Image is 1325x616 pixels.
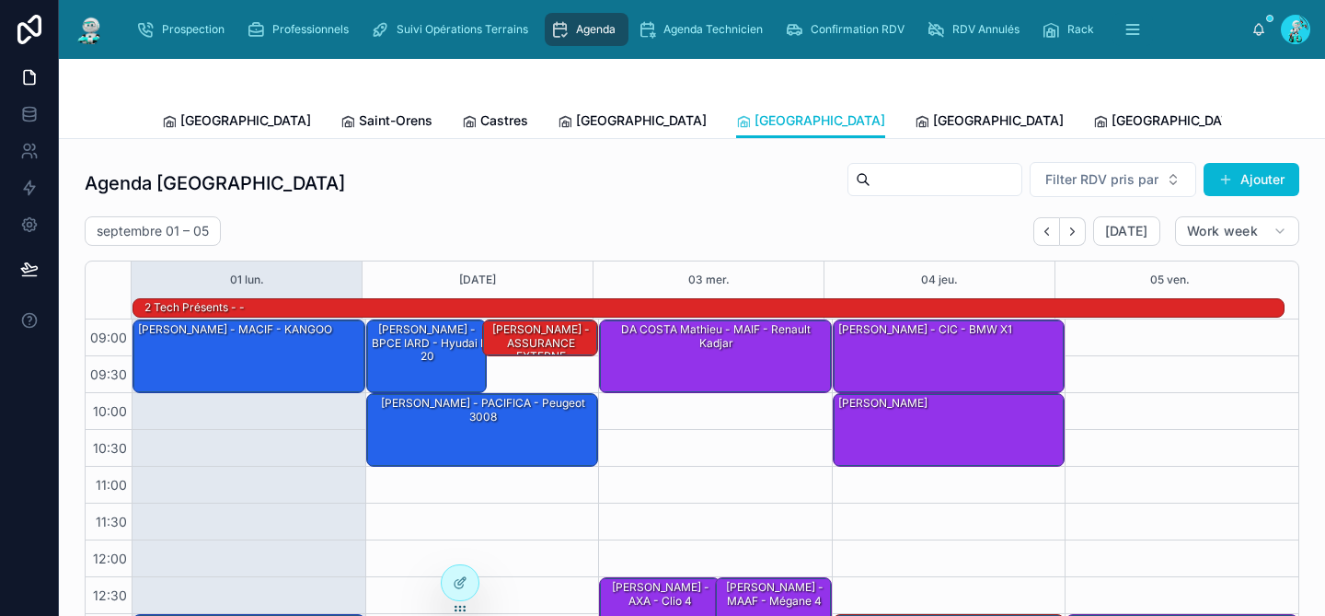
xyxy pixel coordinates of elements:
div: [PERSON_NAME] - ASSURANCE EXTERNE (CONTACT DIRECT) - juke [486,321,596,391]
span: Professionnels [272,22,349,37]
span: 10:00 [88,403,132,419]
a: Agenda [545,13,628,46]
span: 11:00 [91,477,132,493]
span: [GEOGRAPHIC_DATA] [576,111,707,130]
a: [GEOGRAPHIC_DATA] [915,104,1064,141]
h2: septembre 01 – 05 [97,222,209,240]
a: Prospection [131,13,237,46]
a: Confirmation RDV [779,13,917,46]
div: [PERSON_NAME] - BPCE IARD - hyudai i 20 [370,321,485,365]
span: 10:30 [88,440,132,456]
div: 2 Tech présents - - [143,299,247,316]
span: 09:00 [86,330,132,345]
div: [PERSON_NAME] - AXA - Clio 4 [603,579,718,610]
div: DA COSTA Mathieu - MAIF - Renault kadjar [603,321,830,352]
div: [PERSON_NAME] - ASSURANCE EXTERNE (CONTACT DIRECT) - juke [483,320,597,355]
img: App logo [74,15,107,44]
span: [GEOGRAPHIC_DATA] [933,111,1064,130]
span: [GEOGRAPHIC_DATA] [180,111,311,130]
div: [PERSON_NAME] - CIC - BMW x1 [836,321,1014,338]
span: Agenda [576,22,616,37]
span: 12:00 [88,551,132,566]
div: [PERSON_NAME] - CIC - BMW x1 [834,320,1065,392]
a: [GEOGRAPHIC_DATA] [162,104,311,141]
button: Ajouter [1204,163,1299,196]
span: 09:30 [86,366,132,382]
span: [GEOGRAPHIC_DATA] [1112,111,1242,130]
span: [GEOGRAPHIC_DATA] [755,111,885,130]
div: [PERSON_NAME] - MACIF - KANGOO [133,320,364,392]
span: Agenda Technicien [663,22,763,37]
span: Confirmation RDV [811,22,904,37]
button: Select Button [1030,162,1196,197]
span: Castres [480,111,528,130]
span: Filter RDV pris par [1045,170,1158,189]
a: Suivi Opérations Terrains [365,13,541,46]
span: Work week [1187,223,1258,239]
span: Suivi Opérations Terrains [397,22,528,37]
a: Professionnels [241,13,362,46]
button: [DATE] [459,262,496,298]
button: Work week [1175,216,1299,246]
button: 04 jeu. [921,262,958,298]
a: Castres [462,104,528,141]
div: [PERSON_NAME] - PACIFICA - Peugeot 3008 [370,395,597,425]
a: [GEOGRAPHIC_DATA] [1093,104,1242,141]
div: [PERSON_NAME] - MACIF - KANGOO [136,321,334,338]
span: RDV Annulés [952,22,1020,37]
span: Rack [1067,22,1094,37]
a: Saint-Orens [340,104,432,141]
div: [PERSON_NAME] [834,394,1065,466]
button: [DATE] [1093,216,1160,246]
div: [PERSON_NAME] [836,395,929,412]
div: scrollable content [121,9,1251,50]
span: [DATE] [1105,223,1148,239]
h1: Agenda [GEOGRAPHIC_DATA] [85,170,345,196]
button: 01 lun. [230,262,264,298]
div: DA COSTA Mathieu - MAIF - Renault kadjar [600,320,831,392]
span: 12:30 [88,587,132,603]
div: [PERSON_NAME] - PACIFICA - Peugeot 3008 [367,394,598,466]
a: Rack [1036,13,1107,46]
a: [GEOGRAPHIC_DATA] [736,104,885,139]
button: 03 mer. [688,262,730,298]
a: [GEOGRAPHIC_DATA] [558,104,707,141]
button: 05 ven. [1150,262,1190,298]
a: Agenda Technicien [632,13,776,46]
div: [PERSON_NAME] - BPCE IARD - hyudai i 20 [367,320,486,392]
span: Prospection [162,22,225,37]
span: 11:30 [91,514,132,529]
button: Next [1060,217,1086,246]
span: Saint-Orens [359,111,432,130]
a: RDV Annulés [921,13,1032,46]
div: [PERSON_NAME] - MAAF - Mégane 4 [719,579,829,610]
div: 2 Tech présents - - [143,298,247,317]
button: Back [1033,217,1060,246]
